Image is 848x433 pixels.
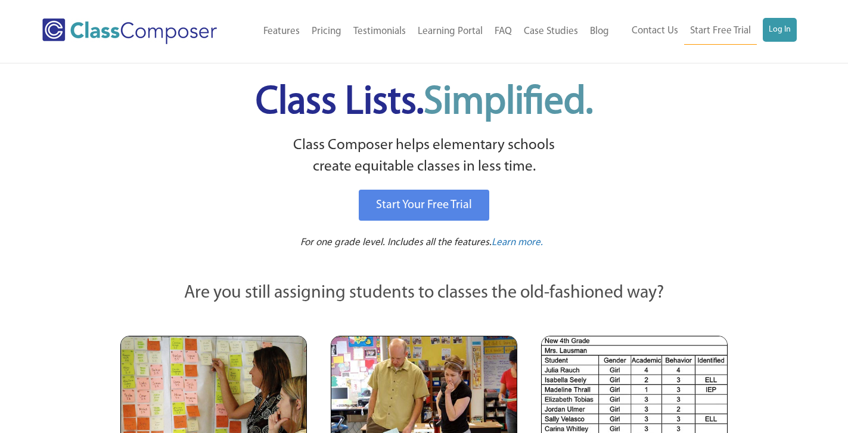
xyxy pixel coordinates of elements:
a: Features [257,18,306,45]
img: Class Composer [42,18,217,44]
a: Blog [584,18,615,45]
a: FAQ [489,18,518,45]
a: Case Studies [518,18,584,45]
a: Learning Portal [412,18,489,45]
span: Class Lists. [256,83,593,122]
a: Pricing [306,18,347,45]
a: Testimonials [347,18,412,45]
a: Learn more. [492,236,543,250]
span: Start Your Free Trial [376,199,472,211]
span: For one grade level. Includes all the features. [300,237,492,248]
a: Contact Us [626,18,684,44]
span: Simplified. [424,83,593,122]
a: Log In [763,18,797,42]
nav: Header Menu [615,18,797,45]
a: Start Your Free Trial [359,190,489,221]
span: Learn more. [492,237,543,248]
p: Class Composer helps elementary schools create equitable classes in less time. [119,135,730,178]
p: Are you still assigning students to classes the old-fashioned way? [120,280,728,307]
a: Start Free Trial [684,18,757,45]
nav: Header Menu [242,18,614,45]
